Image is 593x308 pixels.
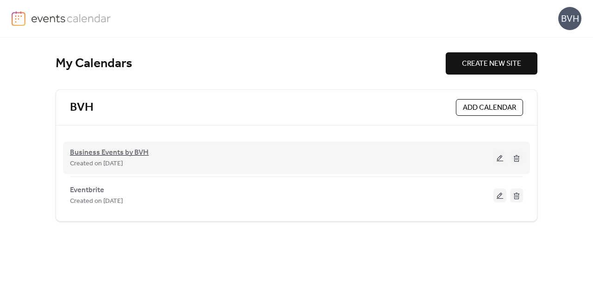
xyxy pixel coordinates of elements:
div: My Calendars [56,56,446,72]
a: Eventbrite [70,188,104,193]
span: Eventbrite [70,185,104,196]
span: Created on [DATE] [70,196,123,207]
a: Business Events by BVH [70,150,149,156]
img: logo-type [31,11,111,25]
a: BVH [70,100,94,115]
span: CREATE NEW SITE [462,58,521,69]
span: ADD CALENDAR [463,102,516,113]
span: Created on [DATE] [70,158,123,170]
span: Business Events by BVH [70,147,149,158]
button: ADD CALENDAR [456,99,523,116]
img: logo [12,11,25,26]
div: BVH [558,7,581,30]
button: CREATE NEW SITE [446,52,537,75]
